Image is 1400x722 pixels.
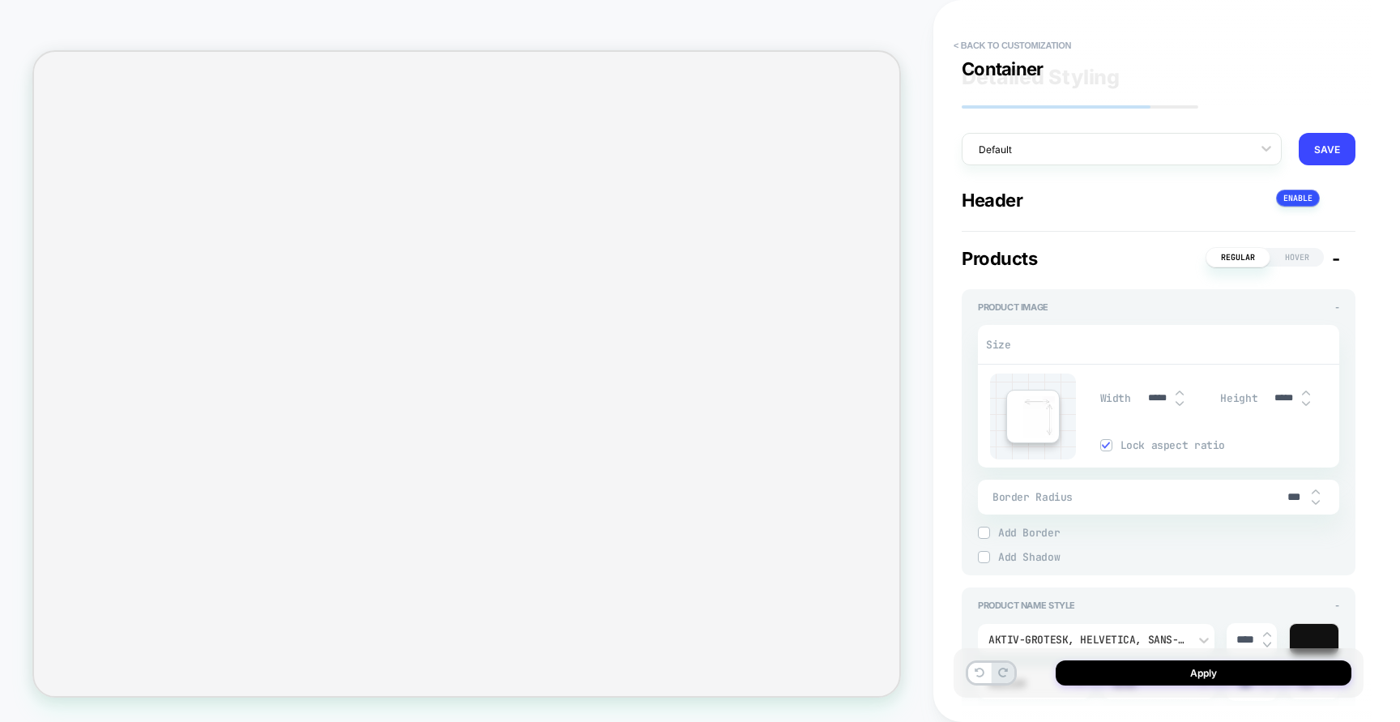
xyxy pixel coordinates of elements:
span: Width [1100,391,1131,405]
img: blue checkmark [980,528,988,536]
img: down [1234,571,1242,573]
span: Y [1090,569,1095,573]
button: SAVE [1299,133,1355,165]
img: down [1312,499,1320,506]
img: up [1234,568,1242,570]
img: down [1134,571,1142,573]
img: up [1048,568,1056,570]
span: - [1332,248,1340,269]
img: down [1302,400,1310,407]
img: down [1263,642,1271,648]
span: X [1004,569,1009,573]
div: Solid [1180,544,1308,548]
span: Product Image [978,301,1048,313]
img: up [1134,568,1142,570]
span: Product Name Style [978,600,1075,611]
img: blue checkmark [1102,441,1110,449]
img: up [1263,631,1271,638]
img: down [1315,571,1323,573]
button: Apply [1056,660,1351,686]
span: Blur [1255,569,1276,573]
img: blue checkmark [980,553,988,561]
span: Height [1220,391,1257,405]
img: up [1302,390,1310,396]
span: Size [986,338,1010,352]
button: < Back to customization [945,32,1079,58]
span: - [1335,600,1339,611]
span: - [1335,301,1339,313]
div: aktiv-grotesk, Helvetica, sans-serif [988,633,1188,647]
span: Regular [1206,247,1270,267]
span: Products [962,248,1037,269]
span: Border Radius [992,490,1276,504]
span: Add Shadow [998,550,1339,564]
span: Add Border [998,526,1339,540]
span: Theme: MAIN [541,12,604,38]
span: Spread [1163,569,1195,573]
span: PRODUCT: 3 Pack - Salty [yth 3pk multi] [355,12,509,38]
span: Hover [1270,248,1324,267]
img: down [1048,571,1056,573]
img: up [1176,390,1184,396]
button: RegularHover [1206,248,1324,267]
img: edit [1023,396,1055,438]
img: down [1176,400,1184,407]
span: Lock aspect ratio [1120,438,1339,452]
div: Container [962,58,1372,79]
img: up [1315,568,1323,570]
img: up [1312,489,1320,495]
span: Header [962,190,1022,211]
span: Border Style [990,544,1165,548]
